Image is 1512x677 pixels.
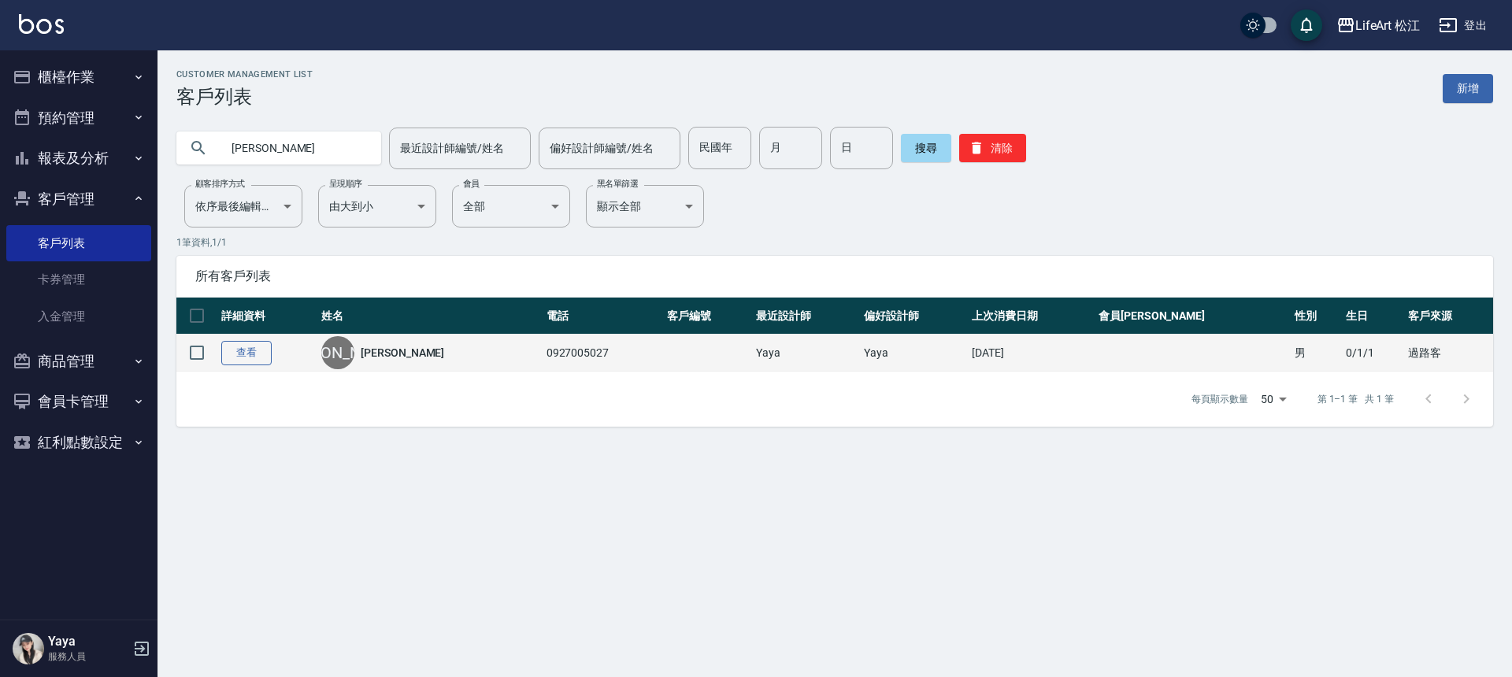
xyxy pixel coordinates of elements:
a: 客戶列表 [6,225,151,261]
th: 姓名 [317,298,543,335]
th: 最近設計師 [752,298,860,335]
th: 會員[PERSON_NAME] [1095,298,1291,335]
div: 50 [1254,378,1292,420]
td: [DATE] [968,335,1095,372]
td: 0927005027 [543,335,664,372]
img: Logo [19,14,64,34]
button: 紅利點數設定 [6,422,151,463]
td: 過路客 [1404,335,1493,372]
button: 登出 [1432,11,1493,40]
button: LifeArt 松江 [1330,9,1427,42]
h5: Yaya [48,634,128,649]
div: 由大到小 [318,185,436,228]
td: 男 [1291,335,1342,372]
th: 客戶編號 [663,298,752,335]
h2: Customer Management List [176,69,313,80]
div: 依序最後編輯時間 [184,185,302,228]
button: 商品管理 [6,341,151,382]
div: 顯示全部 [586,185,704,228]
input: 搜尋關鍵字 [220,127,369,169]
th: 偏好設計師 [860,298,968,335]
p: 1 筆資料, 1 / 1 [176,235,1493,250]
th: 上次消費日期 [968,298,1095,335]
label: 呈現順序 [329,178,362,190]
label: 顧客排序方式 [195,178,245,190]
div: [PERSON_NAME] [321,336,354,369]
label: 黑名單篩選 [597,178,638,190]
th: 詳細資料 [217,298,317,335]
div: LifeArt 松江 [1355,16,1421,35]
a: [PERSON_NAME] [361,345,444,361]
div: 全部 [452,185,570,228]
td: Yaya [860,335,968,372]
td: Yaya [752,335,860,372]
button: 清除 [959,134,1026,162]
a: 新增 [1443,74,1493,103]
a: 入金管理 [6,298,151,335]
th: 性別 [1291,298,1342,335]
th: 電話 [543,298,664,335]
th: 客戶來源 [1404,298,1493,335]
p: 每頁顯示數量 [1191,392,1248,406]
button: 預約管理 [6,98,151,139]
button: 搜尋 [901,134,951,162]
h3: 客戶列表 [176,86,313,108]
button: 報表及分析 [6,138,151,179]
p: 第 1–1 筆 共 1 筆 [1317,392,1394,406]
span: 所有客戶列表 [195,268,1474,284]
td: 0/1/1 [1342,335,1404,372]
a: 查看 [221,341,272,365]
label: 會員 [463,178,480,190]
p: 服務人員 [48,649,128,664]
button: 客戶管理 [6,179,151,220]
button: 櫃檯作業 [6,57,151,98]
button: save [1291,9,1322,41]
th: 生日 [1342,298,1404,335]
a: 卡券管理 [6,261,151,298]
button: 會員卡管理 [6,381,151,422]
img: Person [13,633,44,664]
